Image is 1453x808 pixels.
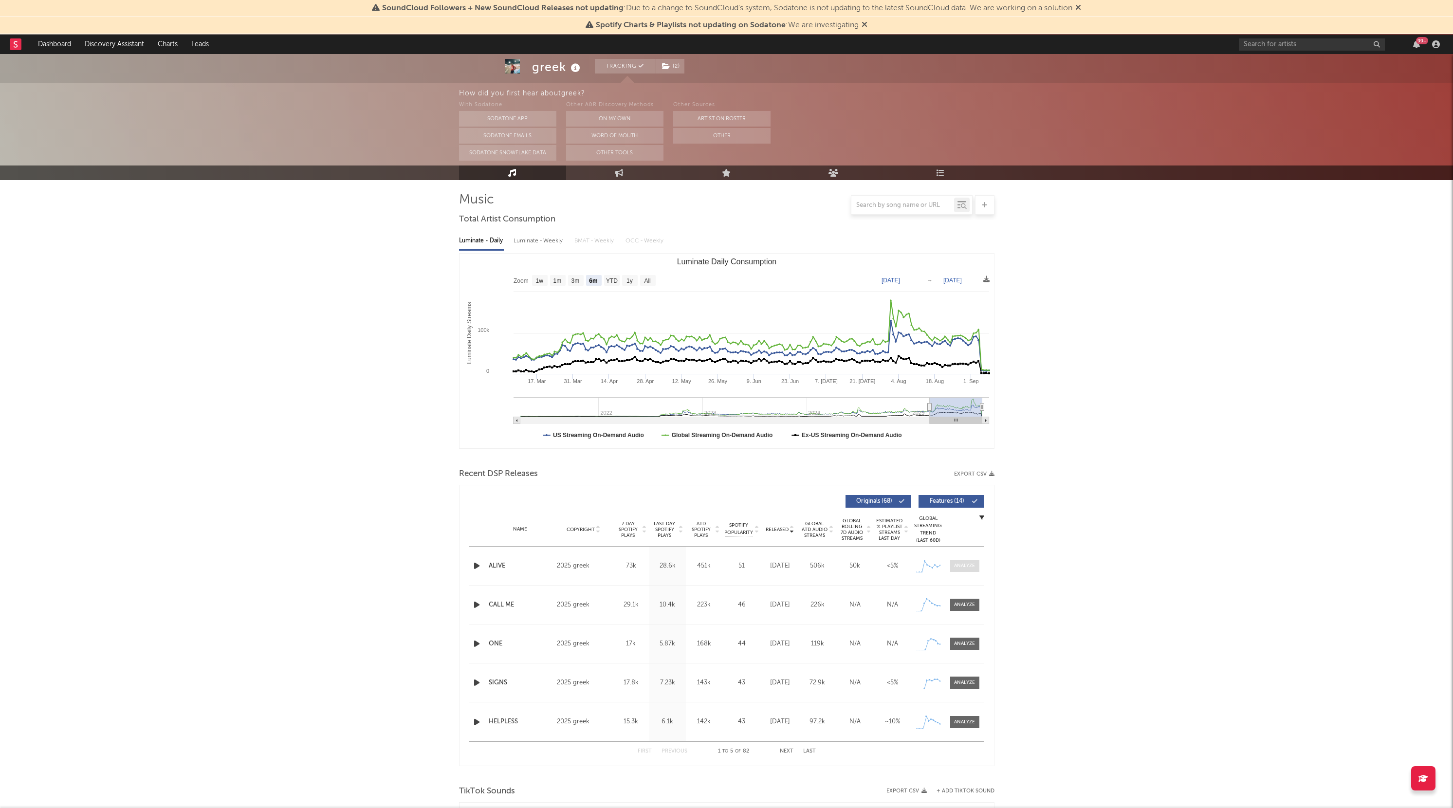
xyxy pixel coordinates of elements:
[459,233,504,249] div: Luminate - Daily
[459,99,556,111] div: With Sodatone
[725,600,759,610] div: 46
[839,717,871,727] div: N/A
[589,277,597,284] text: 6m
[465,302,472,364] text: Luminate Daily Streams
[725,678,759,688] div: 43
[746,378,761,384] text: 9. Jun
[535,277,543,284] text: 1w
[708,378,727,384] text: 26. May
[459,214,555,225] span: Total Artist Consumption
[459,786,515,797] span: TikTok Sounds
[615,639,647,649] div: 17k
[801,600,834,610] div: 226k
[382,4,1072,12] span: : Due to a change to SoundCloud's system, Sodatone is not updating to the latest SoundCloud data....
[489,717,552,727] div: HELPLESS
[557,716,610,728] div: 2025 greek
[1416,37,1428,44] div: 99 +
[652,717,683,727] div: 6.1k
[459,145,556,161] button: Sodatone Snowflake Data
[564,378,582,384] text: 31. Mar
[725,561,759,571] div: 51
[846,495,911,508] button: Originals(68)
[722,749,728,753] span: to
[596,21,786,29] span: Spotify Charts & Playlists not updating on Sodatone
[925,498,970,504] span: Features ( 14 )
[677,257,776,266] text: Luminate Daily Consumption
[876,717,909,727] div: ~ 10 %
[460,254,994,448] svg: Luminate Daily Consumption
[637,378,654,384] text: 28. Apr
[688,600,720,610] div: 223k
[876,639,909,649] div: N/A
[601,378,618,384] text: 14. Apr
[764,717,796,727] div: [DATE]
[764,678,796,688] div: [DATE]
[566,145,663,161] button: Other Tools
[566,99,663,111] div: Other A&R Discovery Methods
[615,717,647,727] div: 15.3k
[802,432,902,439] text: Ex-US Streaming On-Demand Audio
[839,518,865,541] span: Global Rolling 7D Audio Streams
[557,638,610,650] div: 2025 greek
[514,233,565,249] div: Luminate - Weekly
[919,495,984,508] button: Features(14)
[595,59,656,73] button: Tracking
[638,749,652,754] button: First
[652,600,683,610] div: 10.4k
[925,378,943,384] text: 18. Aug
[151,35,184,54] a: Charts
[615,600,647,610] div: 29.1k
[184,35,216,54] a: Leads
[801,678,834,688] div: 72.9k
[489,526,552,533] div: Name
[725,639,759,649] div: 44
[876,561,909,571] div: <5%
[652,678,683,688] div: 7.23k
[801,521,828,538] span: Global ATD Audio Streams
[615,678,647,688] div: 17.8k
[514,277,529,284] text: Zoom
[459,111,556,127] button: Sodatone App
[532,59,583,75] div: greek
[459,468,538,480] span: Recent DSP Releases
[382,4,624,12] span: SoundCloud Followers + New SoundCloud Releases not updating
[851,202,954,209] input: Search by song name or URL
[553,277,561,284] text: 1m
[815,378,838,384] text: 7. [DATE]
[943,277,962,284] text: [DATE]
[1413,40,1420,48] button: 99+
[606,277,617,284] text: YTD
[801,639,834,649] div: 119k
[914,515,943,544] div: Global Streaming Trend (Last 60D)
[673,99,771,111] div: Other Sources
[672,378,691,384] text: 12. May
[707,746,760,757] div: 1 5 82
[626,277,633,284] text: 1y
[459,128,556,144] button: Sodatone Emails
[644,277,650,284] text: All
[673,111,771,127] button: Artist on Roster
[688,561,720,571] div: 451k
[557,599,610,611] div: 2025 greek
[489,639,552,649] a: ONE
[662,749,687,754] button: Previous
[937,789,994,794] button: + Add TikTok Sound
[839,561,871,571] div: 50k
[489,561,552,571] div: ALIVE
[489,600,552,610] a: CALL ME
[927,277,933,284] text: →
[780,749,793,754] button: Next
[882,277,900,284] text: [DATE]
[566,111,663,127] button: On My Own
[891,378,906,384] text: 4. Aug
[673,128,771,144] button: Other
[688,521,714,538] span: ATD Spotify Plays
[652,639,683,649] div: 5.87k
[486,368,489,374] text: 0
[852,498,897,504] span: Originals ( 68 )
[781,378,799,384] text: 23. Jun
[801,717,834,727] div: 97.2k
[764,639,796,649] div: [DATE]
